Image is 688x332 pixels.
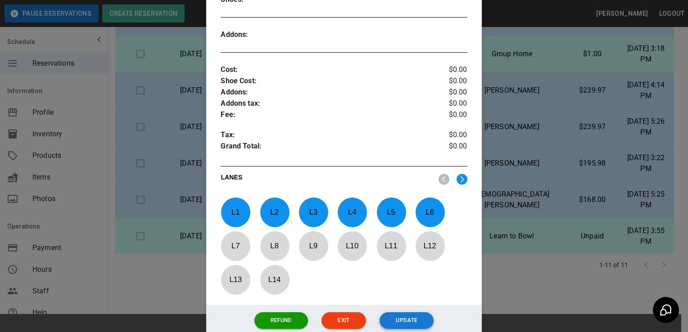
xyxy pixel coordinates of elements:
[260,202,290,223] p: L 2
[321,312,366,329] button: Exit
[426,109,467,121] p: $0.00
[221,76,426,87] p: Shoe Cost :
[299,202,328,223] p: L 3
[221,87,426,98] p: Addons :
[260,235,290,256] p: L 8
[221,29,282,40] p: Addons :
[337,202,367,223] p: L 4
[221,109,426,121] p: Fee :
[260,269,290,290] p: L 14
[457,174,467,185] img: right.svg
[221,98,426,109] p: Addons tax :
[426,64,467,76] p: $0.00
[439,174,449,185] img: nav_left.svg
[426,141,467,154] p: $0.00
[376,235,406,256] p: L 11
[221,64,426,76] p: Cost :
[221,202,250,223] p: L 1
[221,130,426,141] p: Tax :
[337,235,367,256] p: L 10
[376,202,406,223] p: L 5
[426,130,467,141] p: $0.00
[415,202,445,223] p: L 6
[380,312,434,329] button: Update
[221,141,426,154] p: Grand Total :
[254,312,308,329] button: Refund
[221,269,250,290] p: L 13
[299,235,328,256] p: L 9
[221,235,250,256] p: L 7
[426,87,467,98] p: $0.00
[415,235,445,256] p: L 12
[426,98,467,109] p: $0.00
[221,173,431,185] p: LANES
[426,76,467,87] p: $0.00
